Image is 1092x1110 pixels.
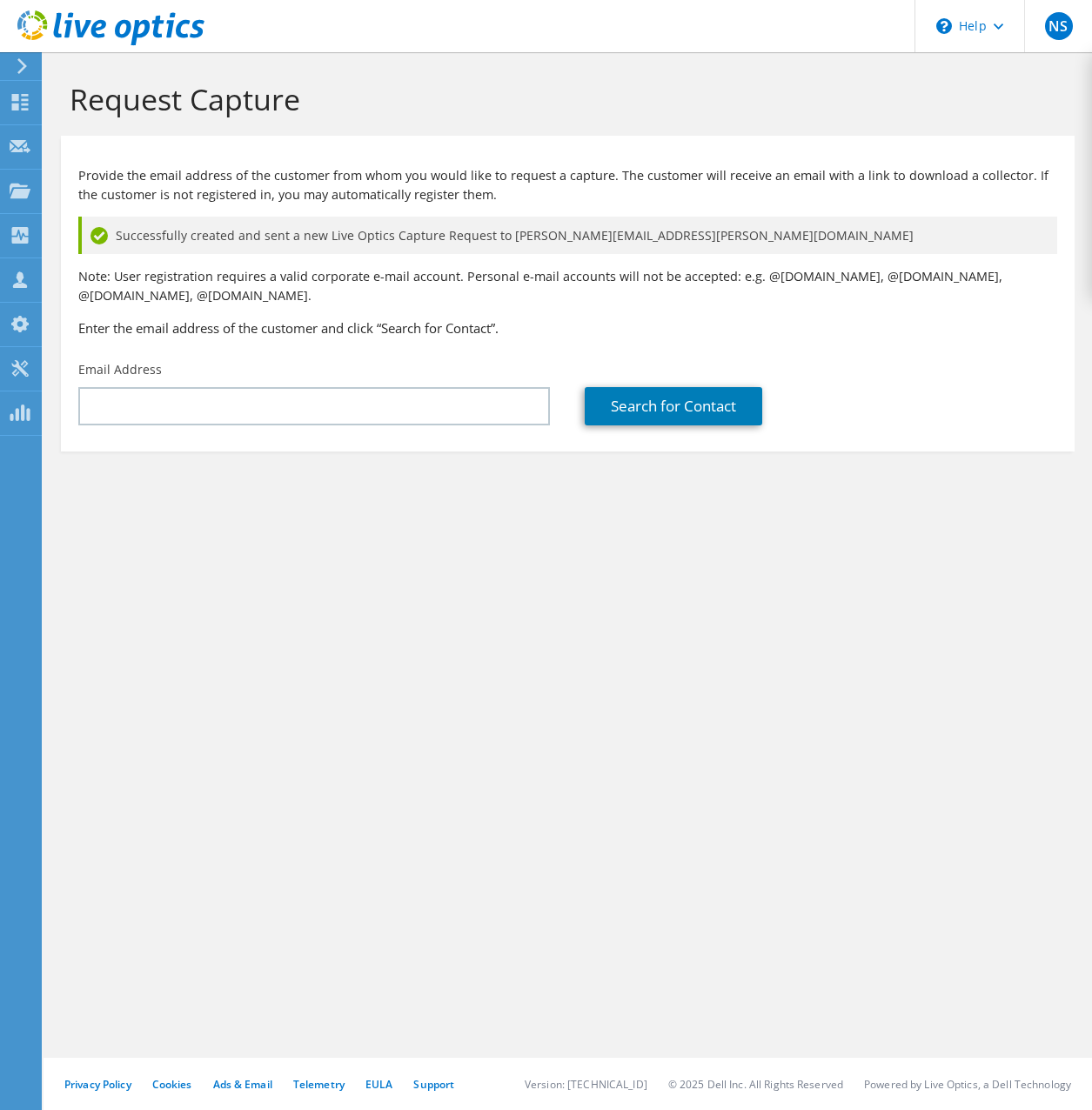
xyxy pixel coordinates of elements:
a: Cookies [152,1077,192,1092]
a: Privacy Policy [64,1077,131,1092]
svg: \n [936,18,952,34]
a: Telemetry [293,1077,345,1092]
p: Note: User registration requires a valid corporate e-mail account. Personal e-mail accounts will ... [78,267,1057,305]
h1: Request Capture [70,81,1057,117]
li: Version: [TECHNICAL_ID] [525,1077,647,1092]
li: Powered by Live Optics, a Dell Technology [864,1077,1071,1092]
a: EULA [365,1077,392,1092]
span: NS [1045,12,1073,40]
li: © 2025 Dell Inc. All Rights Reserved [668,1077,843,1092]
label: Email Address [78,361,162,378]
p: Provide the email address of the customer from whom you would like to request a capture. The cust... [78,166,1057,204]
a: Search for Contact [585,387,762,425]
a: Support [413,1077,454,1092]
span: Successfully created and sent a new Live Optics Capture Request to [PERSON_NAME][EMAIL_ADDRESS][P... [116,226,914,245]
h3: Enter the email address of the customer and click “Search for Contact”. [78,318,1057,338]
a: Ads & Email [213,1077,272,1092]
